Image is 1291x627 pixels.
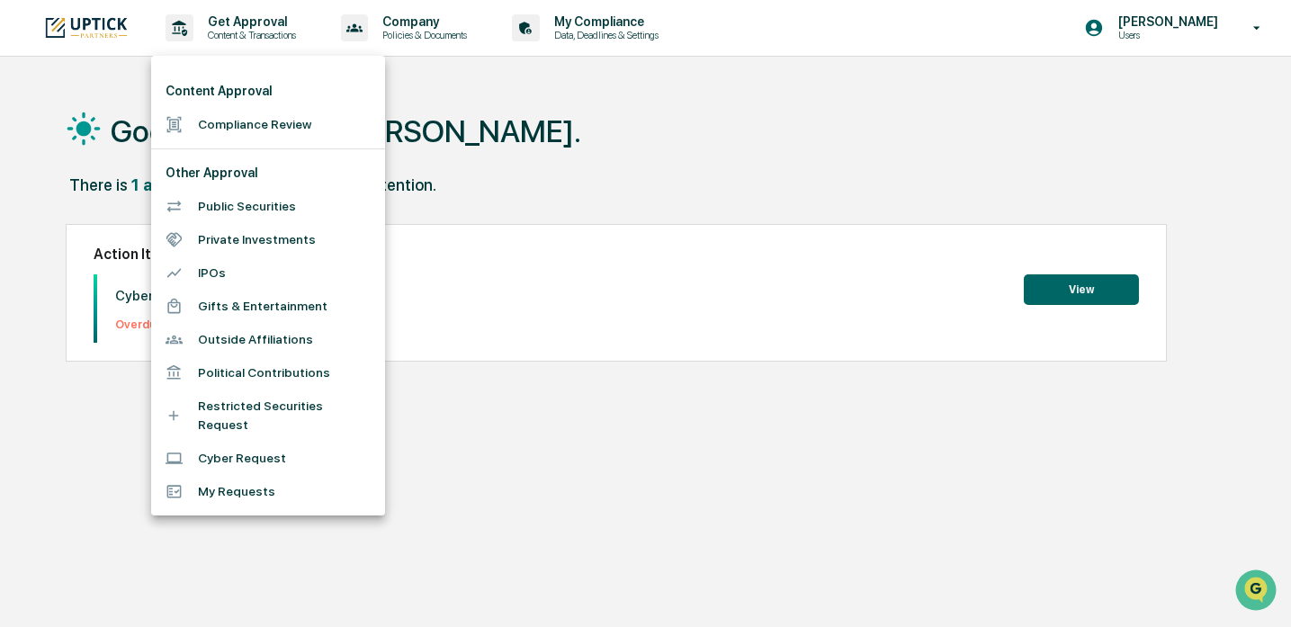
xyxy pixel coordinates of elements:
div: 🗄️ [130,228,145,243]
span: Preclearance [36,227,116,245]
li: Gifts & Entertainment [151,290,385,323]
li: Other Approval [151,157,385,190]
div: Start new chat [61,138,295,156]
span: Attestations [148,227,223,245]
li: Private Investments [151,223,385,256]
div: 🔎 [18,263,32,277]
a: 🗄️Attestations [123,219,230,252]
li: My Requests [151,475,385,508]
li: Restricted Securities Request [151,390,385,442]
li: Cyber Request [151,442,385,475]
a: 🖐️Preclearance [11,219,123,252]
li: Political Contributions [151,356,385,390]
iframe: Open customer support [1233,568,1282,616]
div: We're available if you need us! [61,156,228,170]
button: Start new chat [306,143,327,165]
li: Public Securities [151,190,385,223]
a: Powered byPylon [127,304,218,318]
li: Compliance Review [151,108,385,141]
a: 🔎Data Lookup [11,254,121,286]
li: Outside Affiliations [151,323,385,356]
div: 🖐️ [18,228,32,243]
li: Content Approval [151,75,385,108]
span: Pylon [179,305,218,318]
img: 1746055101610-c473b297-6a78-478c-a979-82029cc54cd1 [18,138,50,170]
p: How can we help? [18,38,327,67]
span: Data Lookup [36,261,113,279]
li: IPOs [151,256,385,290]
